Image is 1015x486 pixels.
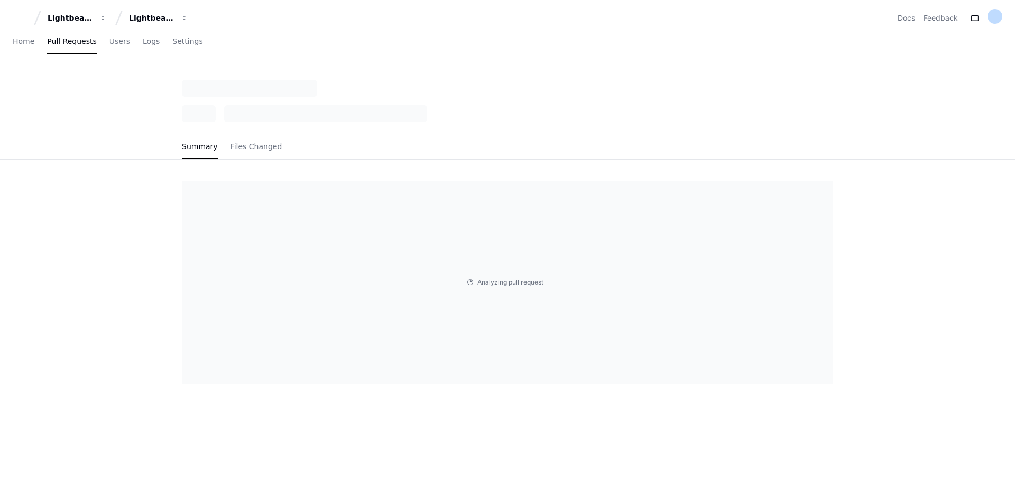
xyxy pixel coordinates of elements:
span: Logs [143,38,160,44]
span: Files Changed [230,143,282,150]
a: Users [109,30,130,54]
button: Lightbeam Health Solutions [125,8,192,27]
a: Pull Requests [47,30,96,54]
div: Lightbeam Health [48,13,93,23]
a: Logs [143,30,160,54]
a: Docs [898,13,915,23]
span: Settings [172,38,202,44]
span: Home [13,38,34,44]
a: Settings [172,30,202,54]
button: Lightbeam Health [43,8,111,27]
span: Analyzing pull request [477,278,543,287]
button: Feedback [924,13,958,23]
span: Pull Requests [47,38,96,44]
span: Summary [182,143,218,150]
span: Users [109,38,130,44]
div: Lightbeam Health Solutions [129,13,174,23]
a: Home [13,30,34,54]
